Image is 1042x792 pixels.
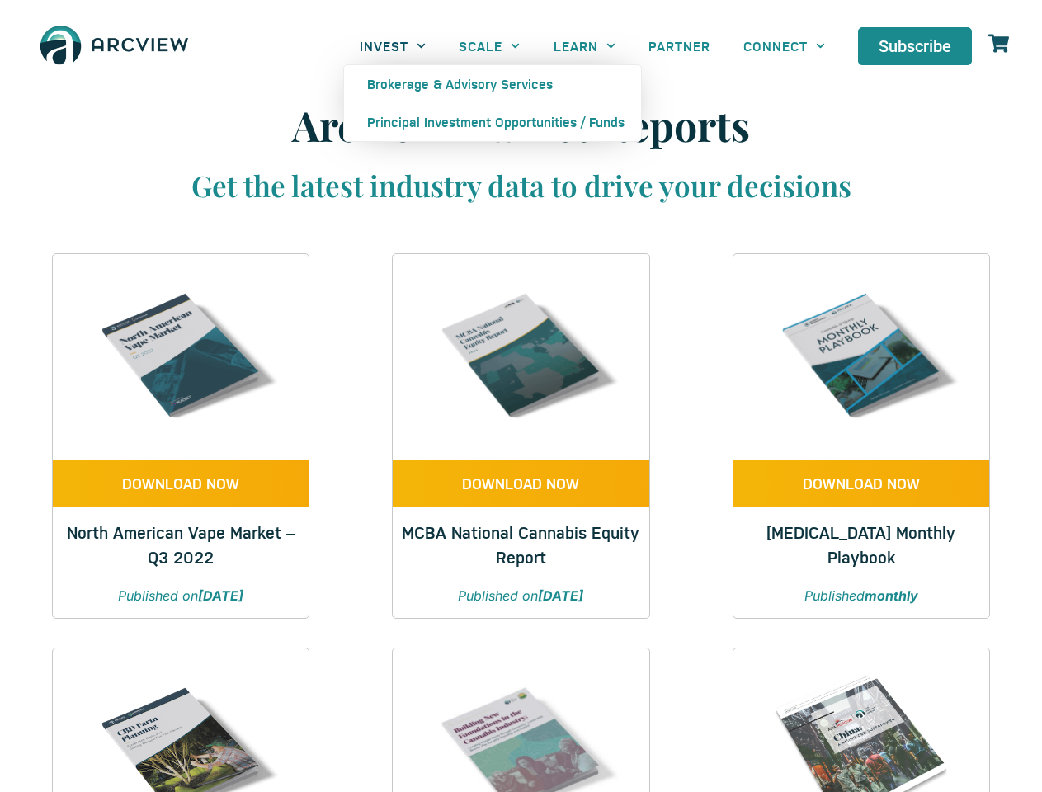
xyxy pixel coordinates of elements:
span: DOWNLOAD NOW [462,476,579,491]
strong: monthly [865,587,918,604]
a: [MEDICAL_DATA] Monthly Playbook [766,521,955,568]
ul: INVEST [343,64,642,142]
a: Principal Investment Opportunities / Funds [344,103,641,141]
strong: [DATE] [198,587,243,604]
a: MCBA National Cannabis Equity Report [402,521,639,568]
a: Subscribe [858,27,972,65]
span: DOWNLOAD NOW [122,476,239,491]
p: Published on [69,586,292,606]
strong: [DATE] [538,587,583,604]
span: DOWNLOAD NOW [803,476,920,491]
a: PARTNER [632,27,727,64]
a: INVEST [343,27,442,64]
h1: Arcview Market Reports [76,101,967,150]
nav: Menu [343,27,842,64]
a: DOWNLOAD NOW [393,460,648,507]
img: The Arcview Group [33,16,196,76]
a: Brokerage & Advisory Services [344,65,641,103]
a: LEARN [537,27,632,64]
a: SCALE [442,27,536,64]
a: DOWNLOAD NOW [53,460,309,507]
p: Published on [409,586,632,606]
p: Published [750,586,973,606]
h3: Get the latest industry data to drive your decisions [76,167,967,205]
span: Subscribe [879,38,951,54]
a: CONNECT [727,27,842,64]
a: DOWNLOAD NOW [733,460,989,507]
a: North American Vape Market – Q3 2022 [67,521,295,568]
img: Q3 2022 VAPE REPORT [78,254,283,459]
img: Cannabis & Hemp Monthly Playbook [759,254,964,459]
